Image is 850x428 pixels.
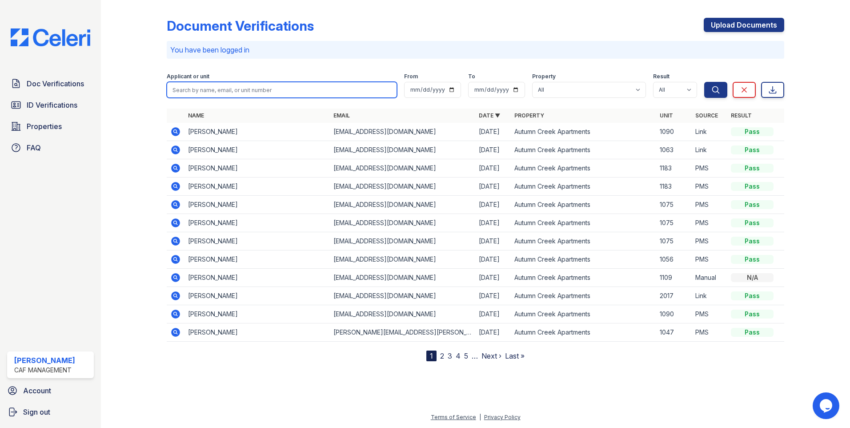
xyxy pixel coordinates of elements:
td: [EMAIL_ADDRESS][DOMAIN_NAME] [330,305,475,323]
a: 4 [456,351,461,360]
td: PMS [692,178,727,196]
td: [PERSON_NAME] [184,287,330,305]
td: PMS [692,214,727,232]
td: PMS [692,232,727,250]
a: ID Verifications [7,96,94,114]
td: PMS [692,323,727,342]
a: Privacy Policy [484,414,521,420]
td: Autumn Creek Apartments [511,305,656,323]
p: You have been logged in [170,44,781,55]
td: Link [692,141,727,159]
a: Upload Documents [704,18,784,32]
a: Account [4,382,97,400]
td: 1047 [656,323,692,342]
span: Properties [27,121,62,132]
td: Manual [692,269,727,287]
td: 1109 [656,269,692,287]
td: [EMAIL_ADDRESS][DOMAIN_NAME] [330,232,475,250]
td: 1183 [656,178,692,196]
a: 3 [448,351,452,360]
div: Pass [731,328,774,337]
span: … [472,351,478,361]
div: Pass [731,310,774,319]
td: Autumn Creek Apartments [511,159,656,178]
span: Sign out [23,407,50,417]
a: Name [188,112,204,119]
a: Unit [660,112,673,119]
label: From [404,73,418,80]
div: Pass [731,218,774,227]
td: Autumn Creek Apartments [511,123,656,141]
td: [PERSON_NAME] [184,214,330,232]
label: Applicant or unit [167,73,209,80]
span: ID Verifications [27,100,77,110]
td: PMS [692,159,727,178]
span: Account [23,385,51,396]
td: [DATE] [475,214,511,232]
a: 2 [440,351,444,360]
td: [PERSON_NAME] [184,159,330,178]
td: Autumn Creek Apartments [511,250,656,269]
td: [PERSON_NAME] [184,250,330,269]
td: [PERSON_NAME] [184,323,330,342]
td: PMS [692,305,727,323]
td: Autumn Creek Apartments [511,141,656,159]
div: N/A [731,273,774,282]
a: Next › [481,351,501,360]
a: Email [333,112,350,119]
a: 5 [464,351,468,360]
td: [PERSON_NAME] [184,141,330,159]
a: Sign out [4,403,97,421]
td: [EMAIL_ADDRESS][DOMAIN_NAME] [330,159,475,178]
label: Result [653,73,670,80]
div: CAF Management [14,366,75,375]
div: | [479,414,481,420]
td: [PERSON_NAME] [184,232,330,250]
a: Last » [505,351,525,360]
td: [EMAIL_ADDRESS][DOMAIN_NAME] [330,287,475,305]
div: Pass [731,237,774,246]
td: [DATE] [475,287,511,305]
a: Source [695,112,718,119]
td: [DATE] [475,323,511,342]
span: Doc Verifications [27,78,84,89]
td: Link [692,287,727,305]
iframe: chat widget [813,392,841,419]
td: PMS [692,196,727,214]
td: [PERSON_NAME] [184,178,330,196]
a: Property [514,112,544,119]
div: [PERSON_NAME] [14,355,75,366]
td: 2017 [656,287,692,305]
div: 1 [426,351,437,361]
td: [EMAIL_ADDRESS][DOMAIN_NAME] [330,141,475,159]
td: Autumn Creek Apartments [511,269,656,287]
td: [EMAIL_ADDRESS][DOMAIN_NAME] [330,178,475,196]
a: FAQ [7,139,94,157]
a: Properties [7,117,94,135]
div: Document Verifications [167,18,314,34]
td: PMS [692,250,727,269]
div: Pass [731,164,774,173]
td: Autumn Creek Apartments [511,214,656,232]
td: Link [692,123,727,141]
td: Autumn Creek Apartments [511,178,656,196]
img: CE_Logo_Blue-a8612792a0a2168367f1c8372b55b34899dd931a85d93a1a3d3e32e68fde9ad4.png [4,28,97,46]
td: 1063 [656,141,692,159]
td: 1075 [656,232,692,250]
div: Pass [731,291,774,300]
td: [PERSON_NAME] [184,269,330,287]
div: Pass [731,145,774,154]
a: Result [731,112,752,119]
a: Terms of Service [431,414,476,420]
td: 1075 [656,196,692,214]
td: [DATE] [475,269,511,287]
td: 1090 [656,305,692,323]
td: [DATE] [475,196,511,214]
td: [DATE] [475,178,511,196]
td: 1183 [656,159,692,178]
td: [PERSON_NAME] [184,196,330,214]
a: Doc Verifications [7,75,94,93]
td: [EMAIL_ADDRESS][DOMAIN_NAME] [330,269,475,287]
div: Pass [731,200,774,209]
